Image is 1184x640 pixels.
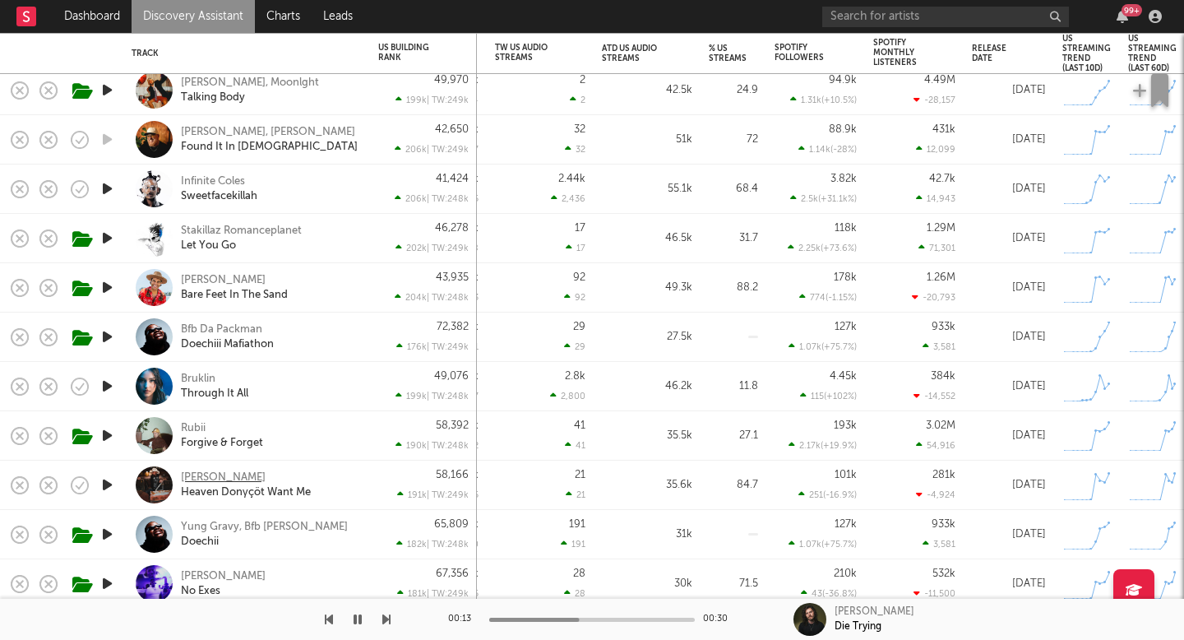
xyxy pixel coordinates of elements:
[834,568,857,579] div: 210k
[181,421,206,436] a: Rubii
[181,322,262,337] div: Bfb Da Packman
[709,44,747,63] div: % US Streams
[181,520,348,535] a: Yung Gravy, Bfb [PERSON_NAME]
[575,223,585,234] div: 17
[378,440,469,451] div: 190k | TW: 248k
[181,485,311,500] a: Heaven Donγçöt Want Me
[789,539,857,550] div: 1.07k ( +75.7 % )
[799,292,857,303] div: 774 ( -1.15 % )
[972,229,1046,248] div: [DATE]
[602,327,692,347] div: 27.5k
[703,610,736,629] div: 00:30
[1122,4,1142,16] div: 99 +
[181,436,263,451] div: Forgive & Forget
[709,81,758,100] div: 24.9
[602,574,692,594] div: 30k
[916,489,955,500] div: -4,924
[916,144,955,155] div: 12,099
[495,43,561,63] div: TW US Audio Streams
[181,140,358,155] a: Found It In [DEMOGRAPHIC_DATA]
[181,224,302,239] a: Stakillaz Romanceplanet
[798,144,857,155] div: 1.14k ( -28 % )
[829,124,857,135] div: 88.9k
[972,81,1046,100] div: [DATE]
[926,420,955,431] div: 3.02M
[913,391,955,401] div: -14,552
[564,588,585,599] div: 28
[448,610,481,629] div: 00:13
[378,341,469,352] div: 176k | TW: 249k
[574,420,585,431] div: 41
[575,470,585,480] div: 21
[972,475,1046,495] div: [DATE]
[923,539,955,550] div: 3,581
[602,525,692,545] div: 31k
[181,174,245,189] a: Infinite Coles
[602,426,692,446] div: 35.5k
[835,322,857,332] div: 127k
[709,574,758,594] div: 71.5
[181,387,248,401] a: Through It All
[378,588,469,599] div: 181k | TW: 249k
[602,81,692,100] div: 42.5k
[775,43,832,63] div: Spotify Followers
[932,470,955,480] div: 281k
[378,243,469,253] div: 202k | TW: 249k
[822,7,1069,27] input: Search for artists
[789,341,857,352] div: 1.07k ( +75.7 % )
[829,75,857,86] div: 94.9k
[972,426,1046,446] div: [DATE]
[570,95,585,105] div: 2
[830,371,857,382] div: 4.45k
[565,371,585,382] div: 2.8k
[798,489,857,500] div: 251 ( -16.9 % )
[1128,34,1177,73] div: US Streaming Trend (last 60d)
[378,489,469,500] div: 191k | TW: 249k
[181,90,245,105] a: Talking Body
[972,574,1046,594] div: [DATE]
[834,272,857,283] div: 178k
[602,179,692,199] div: 55.1k
[436,568,469,579] div: 67,356
[1117,10,1128,23] button: 99+
[789,440,857,451] div: 2.17k ( +19.9 % )
[916,193,955,204] div: 14,943
[378,43,444,63] div: US Building Rank
[181,76,319,90] a: [PERSON_NAME], Moonlght
[924,75,955,86] div: 4.49M
[181,273,266,288] div: [PERSON_NAME]
[788,243,857,253] div: 2.25k ( +73.6 % )
[927,272,955,283] div: 1.26M
[602,229,692,248] div: 46.5k
[378,144,469,155] div: 206k | TW: 249k
[436,420,469,431] div: 58,392
[436,470,469,480] div: 58,166
[972,130,1046,150] div: [DATE]
[972,44,1021,63] div: Release Date
[437,322,469,332] div: 72,382
[434,75,469,86] div: 49,970
[378,95,469,105] div: 199k | TW: 249k
[932,322,955,332] div: 933k
[972,525,1046,545] div: [DATE]
[602,278,692,298] div: 49.3k
[709,278,758,298] div: 88.2
[564,341,585,352] div: 29
[932,124,955,135] div: 431k
[873,38,931,67] div: Spotify Monthly Listeners
[602,44,668,63] div: ATD US Audio Streams
[835,519,857,530] div: 127k
[564,292,585,303] div: 92
[602,377,692,397] div: 46.2k
[561,539,585,550] div: 191
[709,130,758,150] div: 72
[927,223,955,234] div: 1.29M
[929,174,955,184] div: 42.7k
